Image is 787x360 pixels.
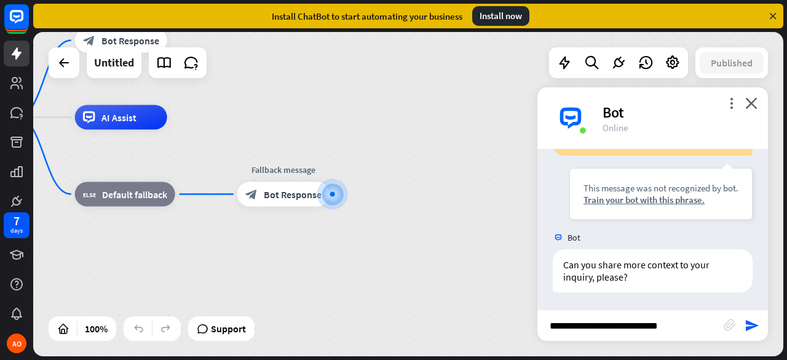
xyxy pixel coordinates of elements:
[7,334,26,353] div: AO
[10,226,23,235] div: days
[264,188,322,201] span: Bot Response
[83,34,95,47] i: block_bot_response
[272,10,462,22] div: Install ChatBot to start automating your business
[583,194,738,206] div: Train your bot with this phrase.
[745,318,759,333] i: send
[101,34,159,47] span: Bot Response
[102,188,167,201] span: Default fallback
[553,249,753,292] div: Can you share more context to your inquiry, please?
[603,103,753,122] div: Bot
[101,111,136,124] span: AI Assist
[700,52,764,74] button: Published
[4,212,30,238] a: 7 days
[211,319,246,338] span: Support
[245,188,258,201] i: block_bot_response
[14,215,20,226] div: 7
[583,182,738,194] div: This message was not recognized by bot.
[726,97,737,109] i: more_vert
[745,97,757,109] i: close
[94,47,134,78] div: Untitled
[10,5,47,42] button: Open LiveChat chat widget
[603,122,753,134] div: Online
[83,188,96,201] i: block_fallback
[724,319,736,331] i: block_attachment
[81,319,111,338] div: 100%
[472,6,529,26] div: Install now
[228,164,339,176] div: Fallback message
[568,232,580,243] span: Bot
